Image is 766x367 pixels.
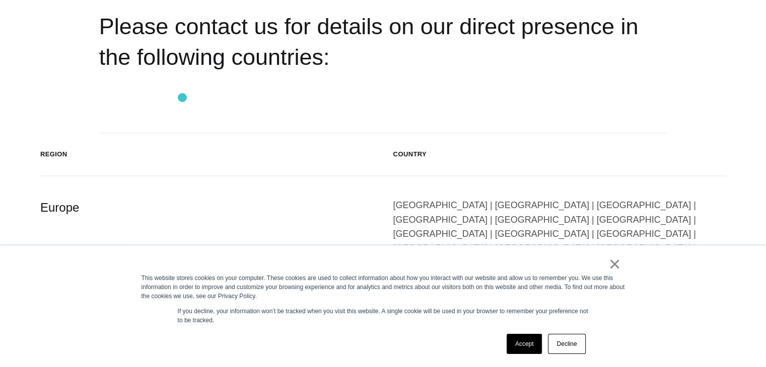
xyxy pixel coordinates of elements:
div: Region [40,149,373,159]
div: Europe [40,198,373,297]
h2: Please contact us for details on our direct presence in the following countries: [99,12,667,72]
a: Accept [507,334,542,354]
div: This website stores cookies on your computer. These cookies are used to collect information about... [142,273,625,301]
a: × [609,259,621,268]
a: Decline [548,334,585,354]
div: [GEOGRAPHIC_DATA] | [GEOGRAPHIC_DATA] | [GEOGRAPHIC_DATA] | [GEOGRAPHIC_DATA] | [GEOGRAPHIC_DATA]... [393,198,726,297]
p: If you decline, your information won’t be tracked when you visit this website. A single cookie wi... [178,307,589,325]
div: Country [393,149,726,159]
